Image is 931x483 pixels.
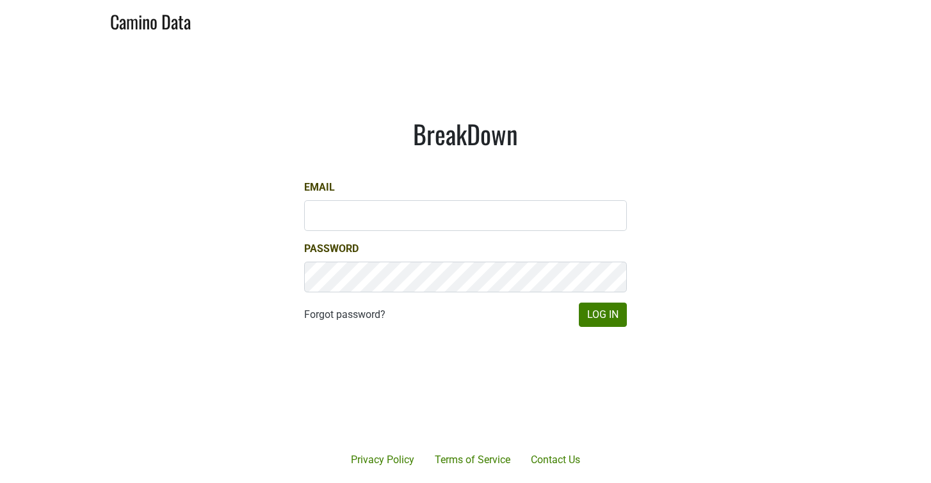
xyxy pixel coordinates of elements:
label: Password [304,241,359,257]
a: Forgot password? [304,307,385,322]
a: Terms of Service [425,447,521,473]
h1: BreakDown [304,118,627,149]
label: Email [304,180,335,195]
button: Log In [579,303,627,327]
a: Privacy Policy [341,447,425,473]
a: Contact Us [521,447,590,473]
a: Camino Data [110,5,191,35]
